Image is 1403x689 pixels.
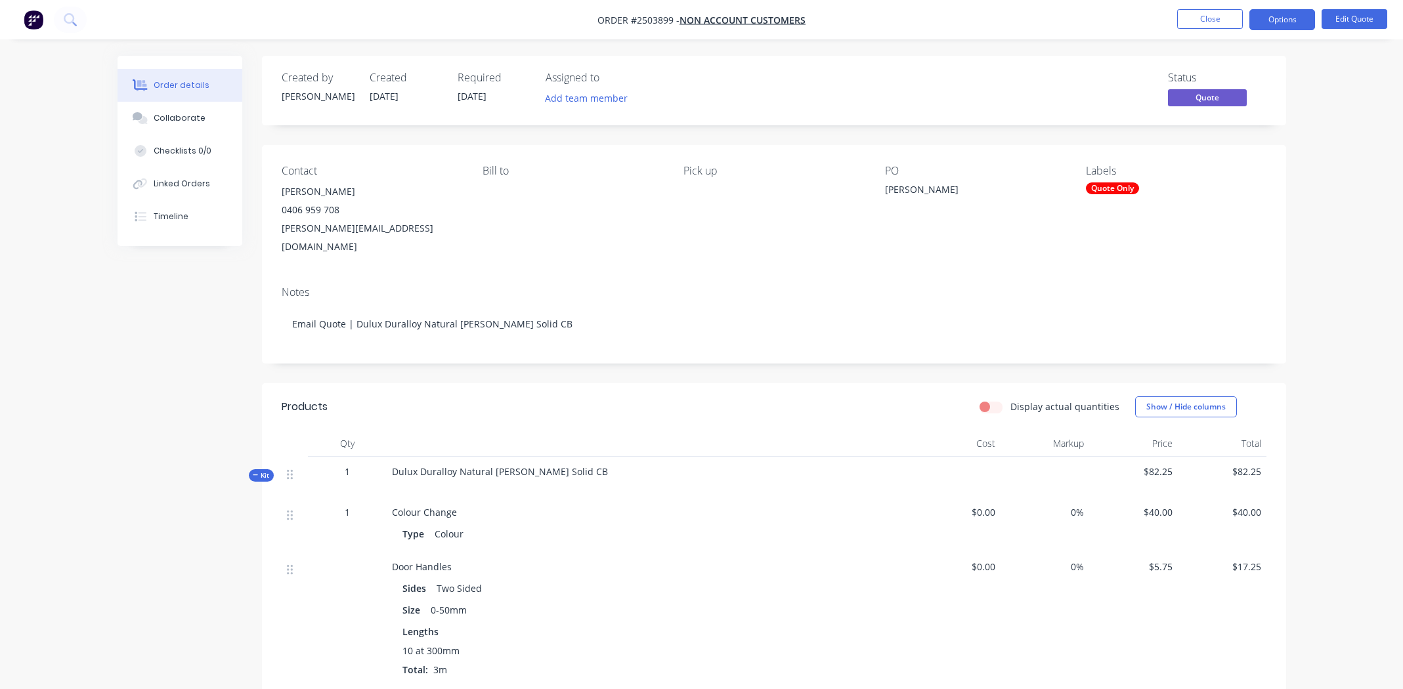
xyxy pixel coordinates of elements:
[370,72,442,84] div: Created
[1168,89,1247,109] button: Quote
[1089,430,1178,457] div: Price
[1006,560,1084,574] span: 0%
[431,579,487,598] div: Two Sided
[118,167,242,200] button: Linked Orders
[345,465,350,478] span: 1
[282,72,354,84] div: Created by
[118,102,242,135] button: Collaborate
[282,219,462,256] div: [PERSON_NAME][EMAIL_ADDRESS][DOMAIN_NAME]
[885,182,1049,201] div: [PERSON_NAME]
[1178,430,1266,457] div: Total
[282,182,462,256] div: [PERSON_NAME]0406 959 708[PERSON_NAME][EMAIL_ADDRESS][DOMAIN_NAME]
[1322,9,1387,29] button: Edit Quote
[1006,505,1084,519] span: 0%
[345,505,350,519] span: 1
[1094,560,1173,574] span: $5.75
[402,663,428,676] span: Total:
[428,663,452,676] span: 3m
[402,644,460,658] span: 10 at 300mm
[885,165,1065,177] div: PO
[154,145,211,157] div: Checklists 0/0
[1183,560,1261,574] span: $17.25
[1001,430,1089,457] div: Markup
[308,430,387,457] div: Qty
[458,90,486,102] span: [DATE]
[425,600,472,619] div: 0-50mm
[282,286,1266,299] div: Notes
[118,135,242,167] button: Checklists 0/0
[402,524,429,543] div: Type
[1135,396,1237,417] button: Show / Hide columns
[680,14,806,26] a: Non account customers
[154,211,188,222] div: Timeline
[282,89,354,103] div: [PERSON_NAME]
[282,304,1266,344] div: Email Quote | Dulux Duralloy Natural [PERSON_NAME] Solid CB
[253,470,270,480] span: Kit
[118,69,242,102] button: Order details
[429,524,469,543] div: Colour
[1177,9,1243,29] button: Close
[917,505,995,519] span: $0.00
[392,560,452,573] span: Door Handles
[370,90,399,102] span: [DATE]
[282,182,462,201] div: [PERSON_NAME]
[546,72,677,84] div: Assigned to
[154,79,209,91] div: Order details
[402,600,425,619] div: Size
[282,165,462,177] div: Contact
[1010,400,1119,413] label: Display actual quantities
[402,625,439,638] span: Lengths
[458,72,530,84] div: Required
[1094,465,1173,478] span: $82.25
[917,560,995,574] span: $0.00
[154,178,210,190] div: Linked Orders
[392,506,457,518] span: Colour Change
[1086,182,1139,194] div: Quote Only
[483,165,662,177] div: Bill to
[1168,72,1266,84] div: Status
[1249,9,1315,30] button: Options
[402,579,431,598] div: Sides
[282,399,328,415] div: Products
[392,465,608,478] span: Dulux Duralloy Natural [PERSON_NAME] Solid CB
[546,89,635,107] button: Add team member
[154,112,205,124] div: Collaborate
[249,469,274,482] div: Kit
[24,10,43,30] img: Factory
[1183,505,1261,519] span: $40.00
[538,89,634,107] button: Add team member
[118,200,242,233] button: Timeline
[597,14,680,26] span: Order #2503899 -
[282,201,462,219] div: 0406 959 708
[1168,89,1247,106] span: Quote
[912,430,1001,457] div: Cost
[1086,165,1266,177] div: Labels
[683,165,863,177] div: Pick up
[1183,465,1261,478] span: $82.25
[1094,505,1173,519] span: $40.00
